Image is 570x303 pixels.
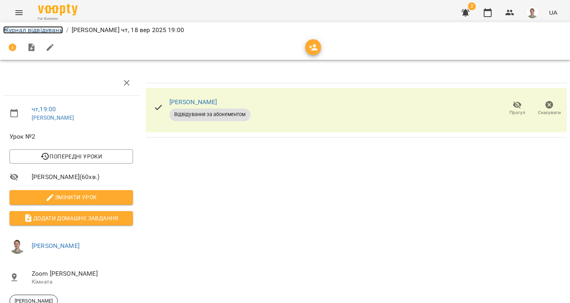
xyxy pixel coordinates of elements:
[9,238,25,254] img: 08937551b77b2e829bc2e90478a9daa6.png
[501,97,533,120] button: Прогул
[538,109,561,116] span: Скасувати
[72,25,184,35] p: [PERSON_NAME] чт, 18 вер 2025 19:00
[32,269,133,278] span: Zoom [PERSON_NAME]
[509,109,525,116] span: Прогул
[9,3,28,22] button: Menu
[527,7,538,18] img: 08937551b77b2e829bc2e90478a9daa6.png
[32,242,80,250] a: [PERSON_NAME]
[169,98,217,106] a: [PERSON_NAME]
[32,105,56,113] a: чт , 19:00
[546,5,560,20] button: UA
[16,152,127,161] span: Попередні уроки
[9,149,133,164] button: Попередні уроки
[3,26,63,34] a: Журнал відвідувань
[32,172,133,182] span: [PERSON_NAME] ( 60 хв. )
[16,192,127,202] span: Змінити урок
[9,132,133,141] span: Урок №2
[32,114,74,121] a: [PERSON_NAME]
[16,213,127,223] span: Додати домашнє завдання
[533,97,565,120] button: Скасувати
[9,211,133,225] button: Додати домашнє завдання
[38,16,78,21] span: For Business
[38,4,78,15] img: Voopty Logo
[549,8,557,17] span: UA
[66,25,68,35] li: /
[32,278,133,286] p: Кімната
[169,111,251,118] span: Відвідування за абонементом
[468,2,476,10] span: 2
[3,25,567,35] nav: breadcrumb
[9,190,133,204] button: Змінити урок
